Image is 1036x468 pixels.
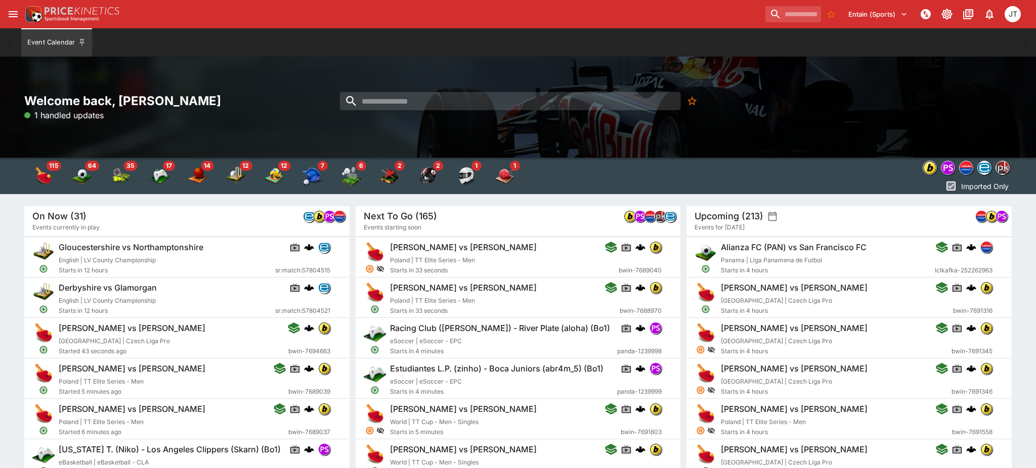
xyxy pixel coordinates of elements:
span: Started 6 minutes ago [59,427,288,437]
span: 2 [433,161,443,171]
span: English | LV County Championship [59,297,156,304]
div: Basketball [187,166,207,186]
svg: Open [702,305,711,314]
div: cerberus [304,363,314,373]
img: table_tennis.png [364,403,386,425]
span: [GEOGRAPHIC_DATA] | Czech Liga Pro [721,458,832,466]
img: table_tennis.png [695,362,717,385]
img: Sportsbook Management [45,17,99,21]
img: badminton [341,166,361,186]
img: table_tennis [33,166,54,186]
img: table_tennis.png [364,443,386,465]
span: bwin-7691316 [954,306,993,316]
h6: [PERSON_NAME] vs [PERSON_NAME] [390,444,537,455]
span: Poland | TT Elite Series - Men [390,256,475,264]
button: NOT Connected to PK [917,5,935,23]
img: pandascore.png [650,363,661,374]
div: Event type filters [24,158,524,194]
div: bwin [318,362,330,375]
div: cerberus [635,323,645,333]
div: lclkafka [981,241,993,253]
img: pricekinetics.png [655,211,666,222]
img: bwin.png [319,322,330,334]
svg: Suspended [697,386,706,395]
span: eBasketball | eBasketball - CLA [59,458,149,466]
svg: Hidden [376,265,384,273]
div: bwin [624,210,636,222]
span: bwin-7689039 [288,387,330,397]
img: pandascore.png [996,211,1007,222]
img: cricket [226,166,246,186]
img: betradar.png [978,161,991,174]
div: Joshua Thomson [1005,6,1021,22]
div: pandascore [650,322,662,334]
img: logo-cerberus.svg [967,444,977,454]
svg: Open [39,264,48,273]
div: Badminton [341,166,361,186]
img: snooker [379,166,400,186]
img: bwin.png [923,161,936,174]
div: cerberus [635,242,645,252]
img: bwin.png [981,403,992,414]
div: bwin [650,443,662,455]
svg: Open [39,305,48,314]
svg: Open [702,264,711,273]
img: bwin.png [981,363,992,374]
img: logo-cerberus.svg [967,283,977,293]
img: esports.png [364,322,386,344]
h6: [PERSON_NAME] vs [PERSON_NAME] [721,283,868,293]
img: motor_racing [456,166,477,186]
div: cerberus [967,323,977,333]
span: 35 [123,161,137,171]
div: cerberus [304,323,314,333]
div: bwin [981,362,993,375]
svg: Open [39,426,48,435]
span: 1 [510,161,520,171]
span: Events starting soon [364,222,421,232]
span: eSoccer | eSoccer - EPC [390,378,462,385]
div: Event type filters [921,158,1012,178]
div: pricekinetics [654,210,666,222]
h5: On Now (31) [32,210,87,222]
div: cerberus [304,242,314,252]
span: Panama | Liga Panamena de Futbol [721,256,822,264]
img: table_tennis.png [695,443,717,465]
div: cerberus [635,404,645,414]
img: logo-cerberus.svg [635,363,645,373]
span: Poland | TT Elite Series - Men [390,297,475,304]
span: Started 43 seconds ago [59,346,288,356]
div: bwin [650,241,662,253]
p: Imported Only [961,181,1009,192]
div: bwin [650,282,662,294]
button: Documentation [959,5,977,23]
button: Joshua Thomson [1002,3,1024,25]
span: sr:match:57804515 [275,265,330,275]
img: logo-cerberus.svg [304,323,314,333]
h6: Gloucestershire vs Northamptonshire [59,242,203,253]
img: pandascore.png [319,444,330,455]
svg: Open [39,386,48,395]
h6: [PERSON_NAME] vs [PERSON_NAME] [721,444,868,455]
span: Poland | TT Elite Series - Men [59,378,144,385]
h2: Welcome back, [PERSON_NAME] [24,93,350,109]
h6: [US_STATE] T. (Niko) - Los Angeles Clippers (Skarn) (Bo1) [59,444,281,455]
img: table_tennis.png [32,322,55,344]
img: bwin.png [319,403,330,414]
div: lclkafka [959,161,973,175]
img: lclkafka.png [334,211,345,222]
div: American Football [418,166,438,186]
div: pandascore [634,210,646,222]
div: Motor Racing [456,166,477,186]
button: open drawer [4,5,22,23]
img: soccer.png [695,241,717,263]
div: cerberus [304,404,314,414]
div: betradar [664,210,676,222]
div: cerberus [635,444,645,454]
div: Tennis [110,166,131,186]
div: pandascore [323,210,335,222]
img: volleyball [264,166,284,186]
div: Soccer [72,166,92,186]
img: logo-cerberus.svg [635,283,645,293]
img: betradar.png [665,211,676,222]
img: bwin.png [650,444,661,455]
